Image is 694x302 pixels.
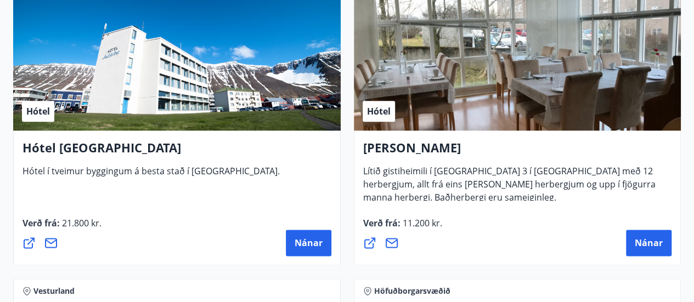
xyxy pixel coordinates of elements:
[367,105,391,117] span: Hótel
[363,165,656,212] span: Lítið gistiheimili í [GEOGRAPHIC_DATA] 3 í [GEOGRAPHIC_DATA] með 12 herbergjum, allt frá eins [PE...
[635,237,663,249] span: Nánar
[60,217,101,229] span: 21.800 kr.
[22,139,331,164] h4: Hótel [GEOGRAPHIC_DATA]
[33,286,75,297] span: Vesturland
[400,217,442,229] span: 11.200 kr.
[26,105,50,117] span: Hótel
[22,217,101,238] span: Verð frá :
[374,286,450,297] span: Höfuðborgarsvæðið
[363,139,672,164] h4: [PERSON_NAME]
[22,165,280,186] span: Hótel í tveimur byggingum á besta stað í [GEOGRAPHIC_DATA].
[626,230,672,256] button: Nánar
[363,217,442,238] span: Verð frá :
[286,230,331,256] button: Nánar
[295,237,323,249] span: Nánar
